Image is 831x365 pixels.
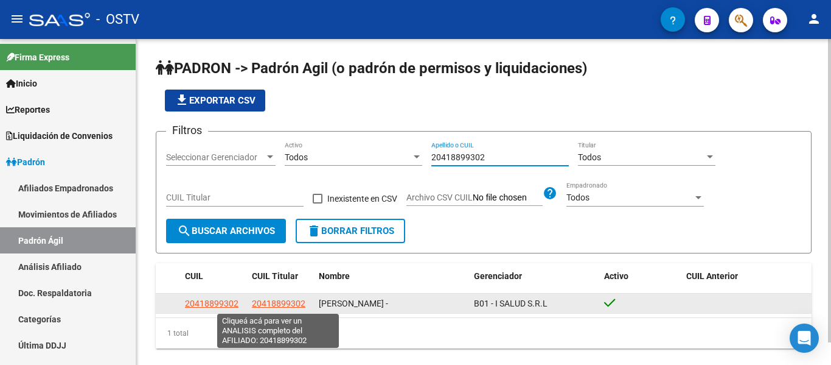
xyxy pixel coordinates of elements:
[566,193,589,202] span: Todos
[6,155,45,169] span: Padrón
[10,12,24,26] mat-icon: menu
[578,152,601,162] span: Todos
[6,77,37,90] span: Inicio
[177,225,275,236] span: Buscar Archivos
[165,90,265,112] button: Exportar CSV
[156,318,812,349] div: 1 total
[175,93,189,107] mat-icon: file_download
[469,263,600,289] datatable-header-cell: Gerenciador
[166,219,286,243] button: Buscar Archivos
[156,60,587,77] span: PADRON -> Padrón Agil (o padrón de permisos y liquidaciones)
[543,186,557,200] mat-icon: help
[319,271,350,281] span: Nombre
[474,271,522,281] span: Gerenciador
[6,103,50,116] span: Reportes
[807,12,821,26] mat-icon: person
[166,152,265,163] span: Seleccionar Gerenciador
[314,263,469,289] datatable-header-cell: Nombre
[285,152,308,162] span: Todos
[327,191,397,206] span: Inexistente en CSV
[681,263,812,289] datatable-header-cell: CUIL Anterior
[252,299,305,308] span: 20418899302
[307,224,321,238] mat-icon: delete
[185,299,238,308] span: 20418899302
[686,271,738,281] span: CUIL Anterior
[474,299,548,308] span: B01 - I SALUD S.R.L
[177,224,192,238] mat-icon: search
[166,122,208,139] h3: Filtros
[252,271,298,281] span: CUIL Titular
[180,263,247,289] datatable-header-cell: CUIL
[6,129,113,143] span: Liquidación de Convenios
[319,299,388,308] span: [PERSON_NAME] -
[790,324,819,353] div: Open Intercom Messenger
[406,193,473,202] span: Archivo CSV CUIL
[247,263,314,289] datatable-header-cell: CUIL Titular
[296,219,405,243] button: Borrar Filtros
[96,6,139,33] span: - OSTV
[473,193,543,204] input: Archivo CSV CUIL
[185,271,203,281] span: CUIL
[599,263,681,289] datatable-header-cell: Activo
[604,271,628,281] span: Activo
[175,95,256,106] span: Exportar CSV
[307,225,394,236] span: Borrar Filtros
[6,51,69,64] span: Firma Express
